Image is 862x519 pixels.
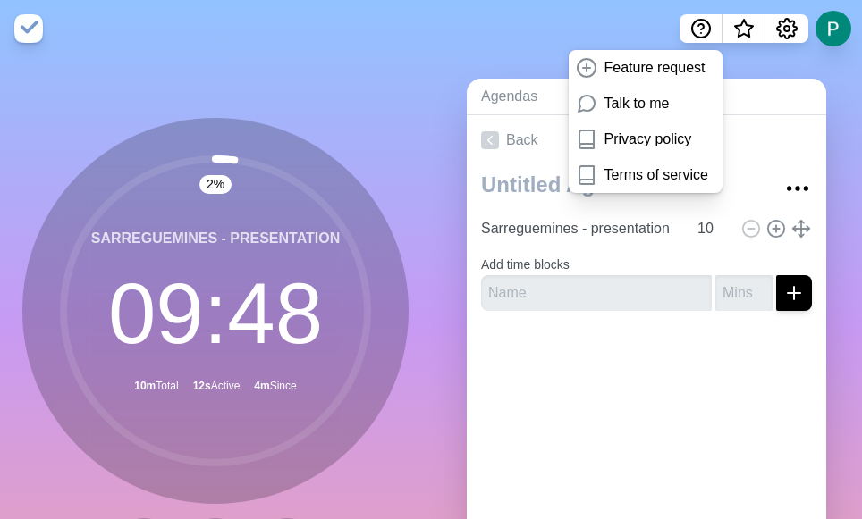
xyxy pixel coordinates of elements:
p: Talk to me [604,93,670,114]
a: Back [467,115,826,165]
p: Privacy policy [604,129,692,150]
input: Mins [690,211,733,247]
button: What’s new [723,14,765,43]
p: Feature request [604,57,706,79]
a: Agendas [467,79,646,115]
button: More [780,171,816,206]
input: Name [481,275,712,311]
a: Terms of service [569,157,723,193]
a: Privacy policy [569,121,723,157]
label: Add time blocks [481,257,570,272]
input: Mins [715,275,773,311]
button: Help [680,14,723,43]
p: Terms of service [604,164,708,186]
a: Feature request [569,50,723,86]
button: Settings [765,14,808,43]
a: Meetings [646,79,826,115]
img: timeblocks logo [14,14,43,43]
input: Name [474,211,687,247]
